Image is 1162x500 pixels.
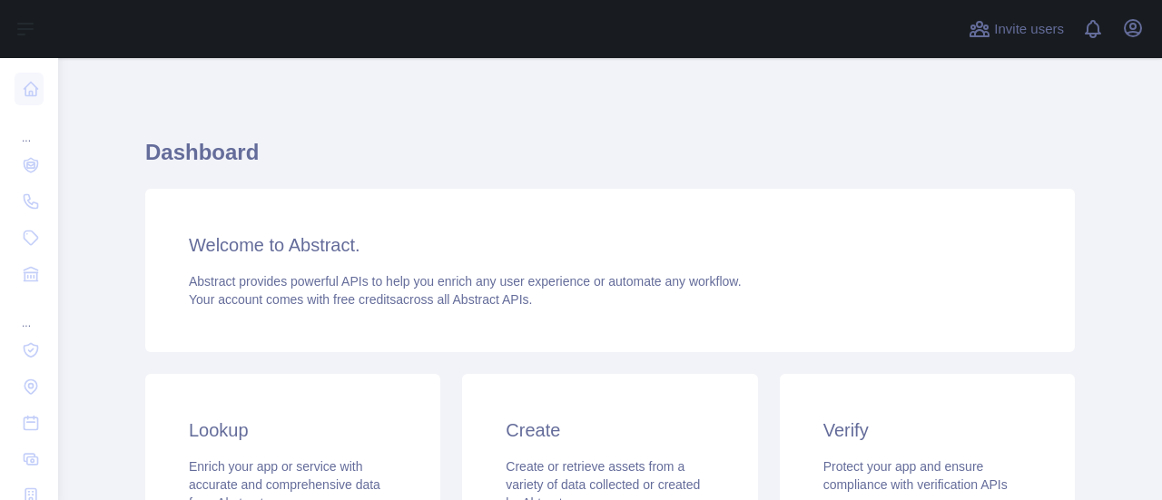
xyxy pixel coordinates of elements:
span: Invite users [994,19,1064,40]
span: Abstract provides powerful APIs to help you enrich any user experience or automate any workflow. [189,274,742,289]
button: Invite users [965,15,1068,44]
span: free credits [333,292,396,307]
span: Your account comes with across all Abstract APIs. [189,292,532,307]
div: ... [15,109,44,145]
h3: Create [506,417,714,443]
h3: Lookup [189,417,397,443]
h1: Dashboard [145,138,1075,181]
h3: Welcome to Abstract. [189,232,1031,258]
h3: Verify [823,417,1031,443]
span: Protect your app and ensure compliance with verification APIs [823,459,1008,492]
div: ... [15,294,44,330]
